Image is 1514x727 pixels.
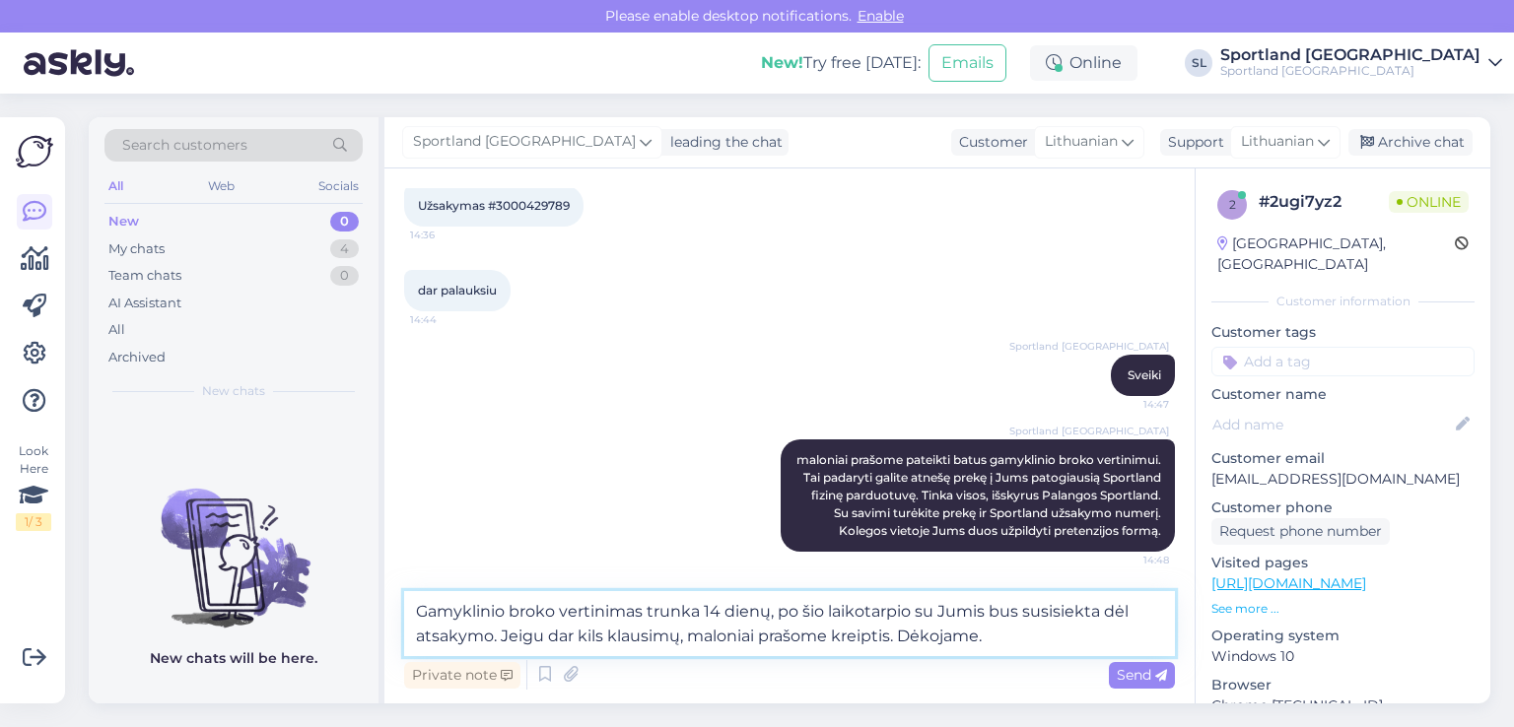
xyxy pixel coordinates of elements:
[1128,367,1161,382] span: Sveiki
[404,591,1175,656] textarea: Gamyklinio broko vertinimas trunka 14 dienų, po šio laikotarpio su Jumis bus susisiekta dėl atsak...
[796,452,1164,538] span: maloniai prašome pateikti batus gamyklinio broko vertinimui. Tai padaryti galite atnešę prekę į J...
[1009,424,1169,438] span: Sportland [GEOGRAPHIC_DATA]
[108,320,125,340] div: All
[1211,448,1475,469] p: Customer email
[1211,626,1475,646] p: Operating system
[108,212,139,231] div: New
[330,239,359,259] div: 4
[1241,131,1314,153] span: Lithuanian
[204,173,239,199] div: Web
[1211,695,1475,716] p: Chrome [TECHNICAL_ID]
[1211,675,1475,695] p: Browser
[1211,347,1475,376] input: Add a tag
[1212,414,1452,435] input: Add name
[1095,397,1169,412] span: 14:47
[1220,47,1480,63] div: Sportland [GEOGRAPHIC_DATA]
[330,266,359,286] div: 0
[413,131,636,153] span: Sportland [GEOGRAPHIC_DATA]
[108,239,165,259] div: My chats
[1045,131,1118,153] span: Lithuanian
[1009,339,1169,354] span: Sportland [GEOGRAPHIC_DATA]
[1211,574,1366,592] a: [URL][DOMAIN_NAME]
[1217,233,1455,275] div: [GEOGRAPHIC_DATA], [GEOGRAPHIC_DATA]
[418,283,497,297] span: dar palauksiu
[1211,646,1475,667] p: Windows 10
[16,442,51,531] div: Look Here
[1030,45,1137,81] div: Online
[1211,384,1475,405] p: Customer name
[418,198,570,213] span: Užsakymas #3000429789
[16,513,51,531] div: 1 / 3
[1211,469,1475,490] p: [EMAIL_ADDRESS][DOMAIN_NAME]
[16,133,53,170] img: Askly Logo
[929,44,1006,82] button: Emails
[89,453,378,630] img: No chats
[104,173,127,199] div: All
[761,51,921,75] div: Try free [DATE]:
[108,266,181,286] div: Team chats
[1211,322,1475,343] p: Customer tags
[108,294,181,313] div: AI Assistant
[1220,63,1480,79] div: Sportland [GEOGRAPHIC_DATA]
[108,348,166,367] div: Archived
[1211,600,1475,618] p: See more ...
[122,135,247,156] span: Search customers
[1211,497,1475,518] p: Customer phone
[1259,190,1389,214] div: # 2ugi7yz2
[761,53,803,72] b: New!
[1348,129,1473,156] div: Archive chat
[951,132,1028,153] div: Customer
[1389,191,1469,213] span: Online
[1229,197,1236,212] span: 2
[150,648,317,669] p: New chats will be here.
[404,662,520,689] div: Private note
[852,7,910,25] span: Enable
[1117,666,1167,684] span: Send
[330,212,359,231] div: 0
[1211,293,1475,310] div: Customer information
[410,312,484,327] span: 14:44
[1211,518,1390,545] div: Request phone number
[410,228,484,242] span: 14:36
[202,382,265,400] span: New chats
[314,173,363,199] div: Socials
[1160,132,1224,153] div: Support
[662,132,783,153] div: leading the chat
[1185,49,1212,77] div: SL
[1211,553,1475,573] p: Visited pages
[1095,553,1169,567] span: 14:48
[1220,47,1502,79] a: Sportland [GEOGRAPHIC_DATA]Sportland [GEOGRAPHIC_DATA]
